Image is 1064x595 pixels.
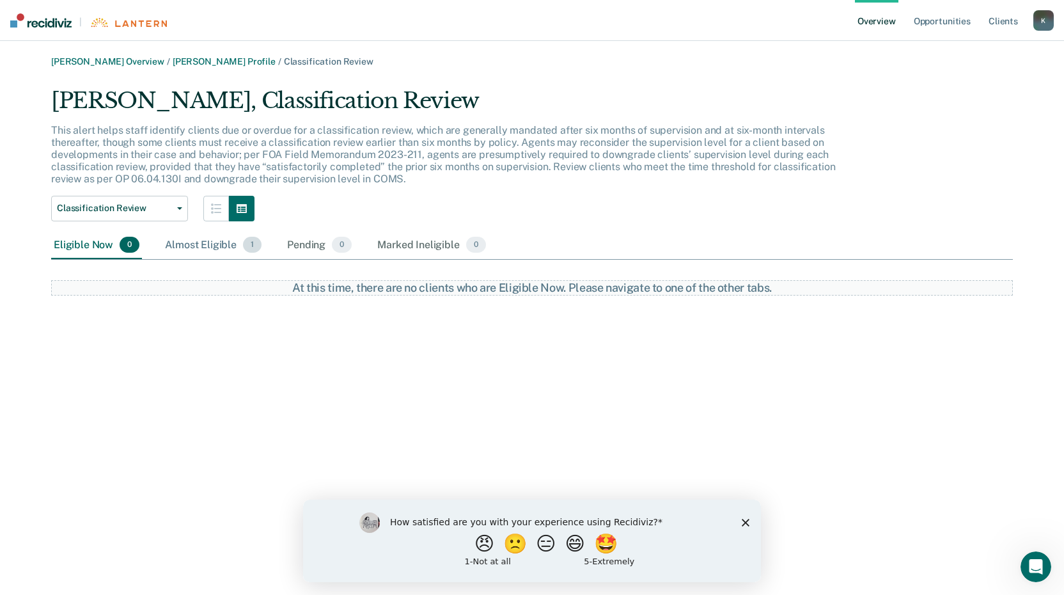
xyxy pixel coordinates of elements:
img: Recidiviz [10,13,72,28]
span: 0 [120,237,139,253]
div: Almost Eligible1 [162,232,264,260]
button: K [1033,10,1054,31]
iframe: Intercom live chat [1021,551,1051,582]
div: [PERSON_NAME], Classification Review [51,88,849,124]
span: 0 [332,237,352,253]
span: 1 [243,237,262,253]
img: Lantern [90,18,167,28]
span: Classification Review [57,203,172,214]
a: | [10,13,167,28]
div: Eligible Now0 [51,232,142,260]
span: Classification Review [284,56,373,67]
a: [PERSON_NAME] Profile [173,56,276,67]
a: [PERSON_NAME] Overview [51,56,164,67]
div: At this time, there are no clients who are Eligible Now. Please navigate to one of the other tabs. [292,281,772,295]
div: Pending0 [285,232,354,260]
span: / [164,56,173,67]
span: 0 [466,237,486,253]
p: This alert helps staff identify clients due or overdue for a classification review, which are gen... [51,124,835,186]
button: Classification Review [51,196,188,221]
div: Marked Ineligible0 [375,232,489,260]
span: | [72,17,90,28]
iframe: Survey by Kim from Recidiviz [303,500,761,582]
span: / [276,56,284,67]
